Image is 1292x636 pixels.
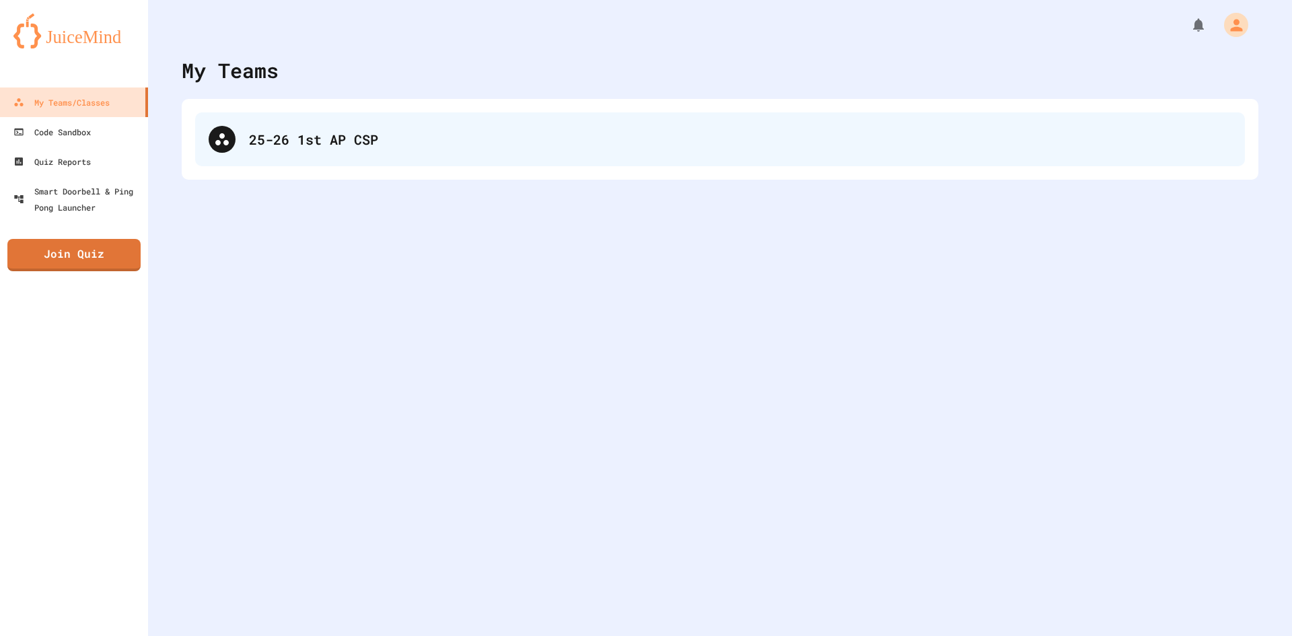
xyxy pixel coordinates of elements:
[1165,13,1210,36] div: My Notifications
[13,13,135,48] img: logo-orange.svg
[13,153,91,170] div: Quiz Reports
[13,94,110,110] div: My Teams/Classes
[195,112,1245,166] div: 25-26 1st AP CSP
[249,129,1231,149] div: 25-26 1st AP CSP
[13,124,91,140] div: Code Sandbox
[182,55,279,85] div: My Teams
[7,239,141,271] a: Join Quiz
[1210,9,1252,40] div: My Account
[13,183,143,215] div: Smart Doorbell & Ping Pong Launcher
